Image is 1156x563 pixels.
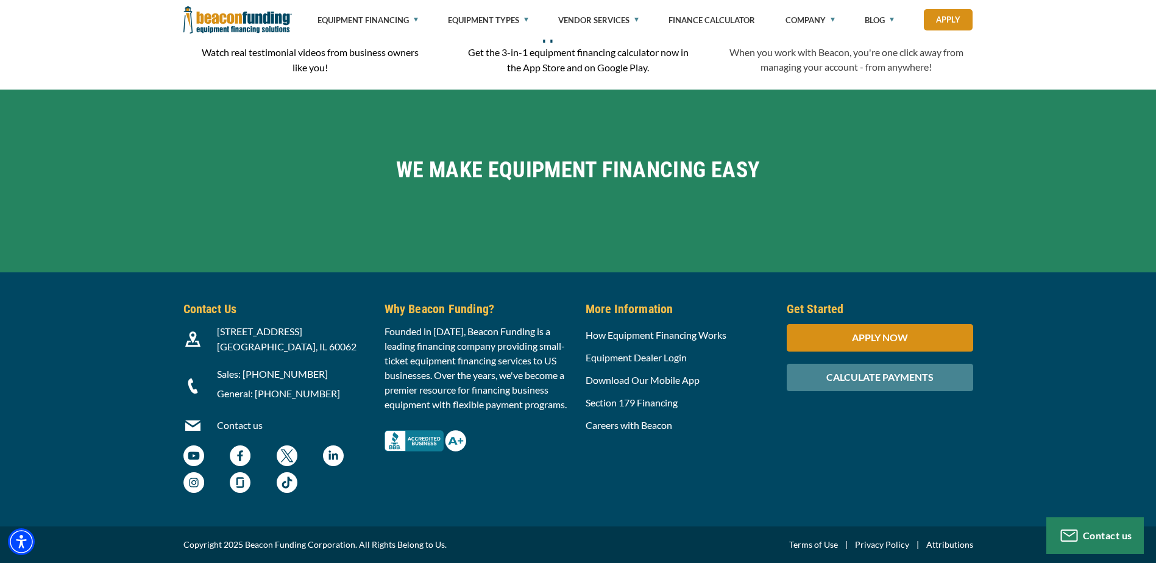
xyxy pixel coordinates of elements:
[787,331,973,343] a: APPLY NOW
[385,430,466,451] img: Better Business Bureau Complaint Free A+ Rating
[909,537,926,552] span: |
[185,378,200,394] img: Beacon Funding Phone
[183,472,204,493] img: Beacon Funding Instagram
[183,156,973,184] h2: WE MAKE EQUIPMENT FINANCING EASY
[787,300,973,318] h5: Get Started
[323,445,344,466] img: Beacon Funding LinkedIn
[1083,529,1132,541] span: Contact us
[217,386,370,401] p: General: [PHONE_NUMBER]
[230,445,250,466] img: Beacon Funding Facebook
[787,364,973,391] div: CALCULATE PAYMENTS
[277,472,297,493] img: Beacon Funding TikTok
[586,352,687,363] a: Equipment Dealer Login
[586,419,672,431] a: Careers with Beacon
[183,478,204,490] a: Beacon Funding Instagram - open in a new tab
[230,451,250,463] a: Beacon Funding Facebook - open in a new tab
[924,9,973,30] a: Apply
[277,451,297,463] a: Beacon Funding twitter - open in a new tab
[185,418,200,433] img: Beacon Funding Email Contact Icon
[277,445,297,466] img: Beacon Funding twitter
[183,445,204,466] img: Beacon Funding YouTube Channel
[926,537,973,552] a: Attributions
[586,300,772,318] h5: More Information
[787,371,973,383] a: CALCULATE PAYMENTS
[729,45,964,74] p: When you work with Beacon, you're one click away from managing your account - from anywhere!
[855,537,909,552] a: Privacy Policy
[217,419,263,431] a: Contact us
[385,427,466,438] a: Better Business Bureau Complaint Free A+ Rating - open in a new tab
[586,374,700,386] a: Download Our Mobile App
[277,478,297,490] a: Beacon Funding TikTok - open in a new tab
[217,325,356,352] span: [STREET_ADDRESS] [GEOGRAPHIC_DATA], IL 60062
[838,537,855,552] span: |
[586,329,726,341] a: How Equipment Financing Works
[230,472,250,493] img: Beacon Funding Glassdoor
[8,528,35,555] div: Accessibility Menu
[468,46,689,73] span: Get the 3-in-1 equipment financing calculator now in the App Store and on Google Play.
[1046,517,1144,554] button: Contact us
[183,300,370,318] h5: Contact Us
[586,397,678,408] a: Section 179 Financing
[787,324,973,352] div: APPLY NOW
[789,537,838,552] a: Terms of Use
[185,331,200,347] img: Beacon Funding location
[323,451,344,463] a: Beacon Funding LinkedIn - open in a new tab
[385,300,571,318] h5: Why Beacon Funding?
[230,478,250,490] a: Beacon Funding Glassdoor - open in a new tab
[217,367,370,381] p: Sales: [PHONE_NUMBER]
[202,46,419,73] span: Watch real testimonial videos from business owners like you!
[385,324,571,412] p: Founded in [DATE], Beacon Funding is a leading financing company providing small-ticket equipment...
[183,451,204,463] a: Beacon Funding YouTube Channel - open in a new tab
[183,537,447,552] span: Copyright 2025 Beacon Funding Corporation. All Rights Belong to Us.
